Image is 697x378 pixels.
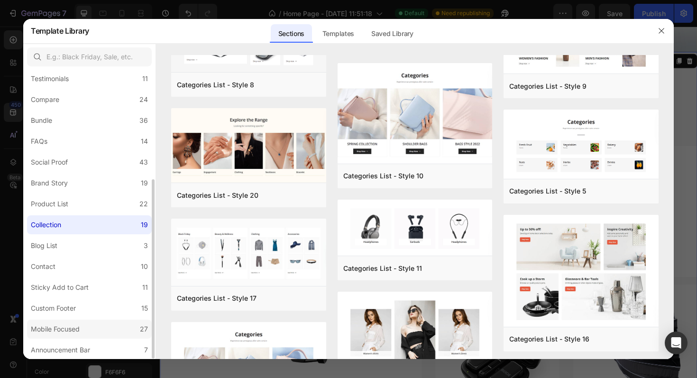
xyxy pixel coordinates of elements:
div: Testimonials [31,73,69,84]
div: Contact [31,261,55,272]
img: cl18.png [338,292,493,373]
div: 7 [144,344,148,356]
h3: Flashes [11,138,277,154]
p: Create Theme Section [431,32,492,41]
div: Bundle [31,115,52,126]
div: Brand Story [31,177,68,189]
img: cl17.png [171,219,326,288]
div: 15 [141,303,148,314]
div: Categories List - Style 16 [509,333,589,345]
div: Custom Footer [31,303,76,314]
div: Saved Library [364,24,421,43]
div: Sticky Add to Cart [31,282,89,293]
div: Product List [31,198,68,210]
div: Social Proof [31,157,68,168]
div: Collection [31,219,61,230]
div: 14 [141,136,148,147]
img: cl16.png [504,215,659,329]
div: Categories List - Style 11 [343,263,422,274]
div: Categories List - Style 20 [177,190,258,201]
div: 3 [144,240,148,251]
div: 36 [139,115,148,126]
p: Explore our curated range of professional Flashes, LED Lights, Wireless Mics, and Softboxes—perfe... [1,89,568,103]
div: 22 [139,198,148,210]
div: Categories List - Style 9 [509,81,587,92]
img: cl20.png [171,108,326,184]
div: Section 6 [384,32,413,41]
button: AI Content [498,31,540,42]
h3: Wireless Mics [303,285,423,301]
div: 11 [142,282,148,293]
div: Categories List - Style 17 [177,293,257,304]
div: Categories List - Style 10 [343,170,423,182]
div: Blog List [31,240,57,251]
div: 19 [141,177,148,189]
div: Categories List - Style 8 [177,79,254,91]
p: View More [303,240,339,254]
h3: Softboxes [449,285,569,301]
div: 27 [140,323,148,335]
div: Sections [271,24,312,43]
div: Mobile Focused [31,323,80,335]
div: Templates [315,24,362,43]
div: Categories List - Style 5 [509,185,586,197]
div: 24 [139,94,148,105]
a: View More [303,240,350,254]
div: Open Intercom Messenger [665,332,688,354]
img: cl11.png [338,200,493,258]
div: 10 [141,261,148,272]
div: Compare [31,94,59,105]
div: 11 [142,73,148,84]
div: FAQs [31,136,47,147]
div: 43 [139,157,148,168]
img: cl10.png [338,63,493,166]
div: Announcement Bar [31,344,90,356]
h3: LED Lights [303,138,569,154]
div: 19 [141,219,148,230]
h2: Template Library [31,18,89,43]
input: E.g.: Black Friday, Sale, etc. [27,47,152,66]
img: cl5.png [504,110,659,180]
